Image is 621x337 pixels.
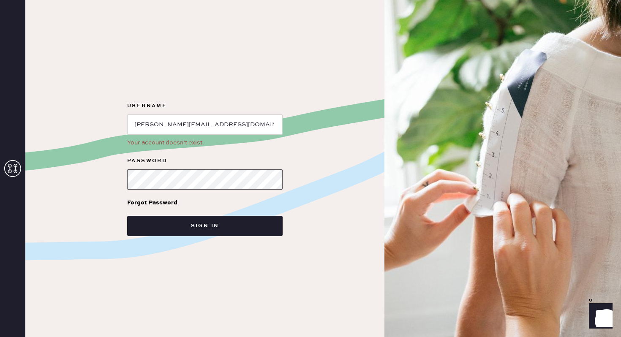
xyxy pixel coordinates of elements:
[127,101,283,111] label: Username
[127,114,283,135] input: e.g. john@doe.com
[127,138,283,147] div: Your account doesn’t exist.
[581,299,617,335] iframe: Front Chat
[127,216,283,236] button: Sign in
[127,190,177,216] a: Forgot Password
[127,198,177,207] div: Forgot Password
[127,156,283,166] label: Password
